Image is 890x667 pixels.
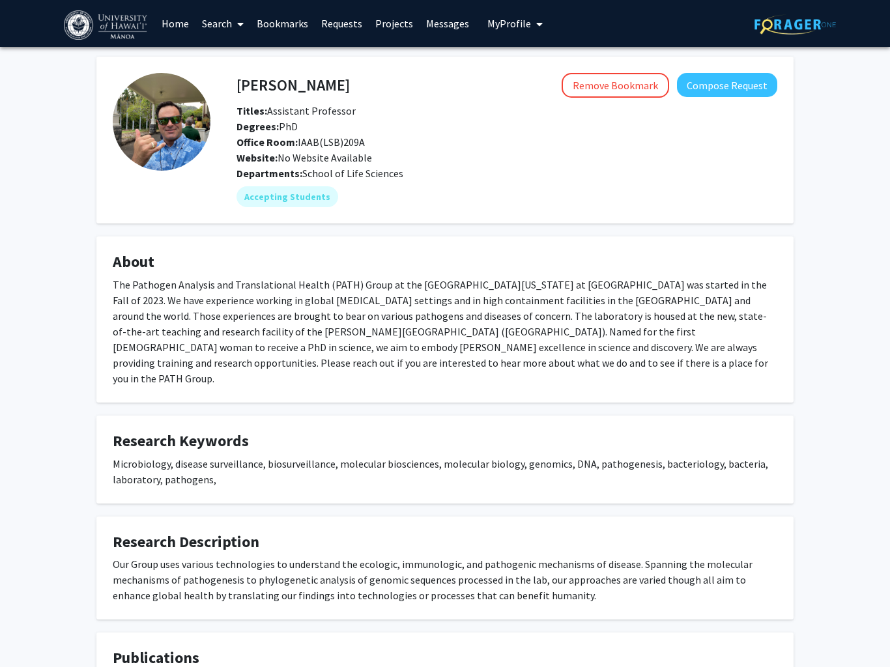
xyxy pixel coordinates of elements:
[64,10,150,40] img: University of Hawaiʻi at Mānoa Logo
[754,14,836,35] img: ForagerOne Logo
[237,135,298,149] b: Office Room:
[113,533,777,552] h4: Research Description
[195,1,250,46] a: Search
[113,556,777,603] div: Our Group uses various technologies to understand the ecologic, immunologic, and pathogenic mecha...
[237,167,302,180] b: Departments:
[369,1,420,46] a: Projects
[420,1,476,46] a: Messages
[237,151,278,164] b: Website:
[487,17,531,30] span: My Profile
[237,73,350,97] h4: [PERSON_NAME]
[562,73,669,98] button: Remove Bookmark
[113,73,210,171] img: Profile Picture
[113,456,777,487] div: Microbiology, disease surveillance, biosurveillance, molecular biosciences, molecular biology, ge...
[237,120,298,133] span: PhD
[237,104,356,117] span: Assistant Professor
[250,1,315,46] a: Bookmarks
[113,253,777,272] h4: About
[113,277,777,386] div: The Pathogen Analysis and Translational Health (PATH) Group at the [GEOGRAPHIC_DATA][US_STATE] at...
[237,151,372,164] span: No Website Available
[237,135,365,149] span: IAAB(LSB)209A
[113,432,777,451] h4: Research Keywords
[302,167,403,180] span: School of Life Sciences
[315,1,369,46] a: Requests
[237,186,338,207] mat-chip: Accepting Students
[677,73,777,97] button: Compose Request to Michael Norris
[10,608,55,657] iframe: Chat
[237,104,267,117] b: Titles:
[237,120,279,133] b: Degrees:
[155,1,195,46] a: Home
